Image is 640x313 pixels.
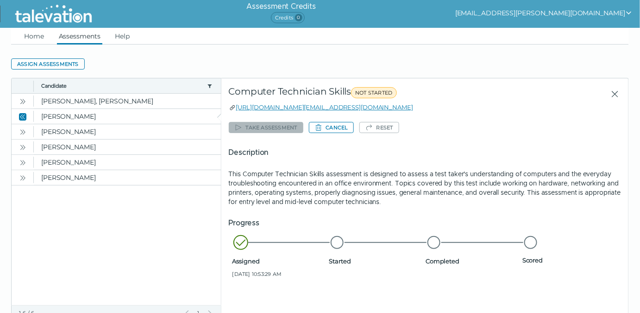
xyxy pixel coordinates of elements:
[19,144,26,151] cds-icon: Open
[113,28,132,45] a: Help
[426,257,519,265] span: Completed
[603,86,621,102] button: Close
[17,126,28,137] button: Open
[271,12,305,23] span: Credits
[17,111,28,122] button: Close
[57,28,102,45] a: Assessments
[229,122,303,133] button: Take assessment
[17,96,28,107] button: Open
[34,109,221,124] clr-dg-cell: [PERSON_NAME]
[34,155,221,170] clr-dg-cell: [PERSON_NAME]
[19,128,26,136] cds-icon: Open
[19,159,26,166] cds-icon: Open
[522,256,615,264] span: Scored
[455,7,633,19] button: show user actions
[34,140,221,154] clr-dg-cell: [PERSON_NAME]
[232,257,326,265] span: Assigned
[19,98,26,105] cds-icon: Open
[309,122,354,133] button: Cancel
[34,94,221,109] clr-dg-cell: [PERSON_NAME], [PERSON_NAME]
[17,157,28,168] button: Open
[359,122,399,133] button: Reset
[236,103,413,111] a: [URL][DOMAIN_NAME][EMAIL_ADDRESS][DOMAIN_NAME]
[11,58,85,70] button: Assign assessments
[329,257,422,265] span: Started
[22,28,46,45] a: Home
[41,82,203,89] button: Candidate
[19,174,26,182] cds-icon: Open
[232,270,326,278] span: [DATE] 10:53:29 AM
[351,87,396,98] span: NOT STARTED
[34,170,221,185] clr-dg-cell: [PERSON_NAME]
[229,147,621,158] h5: Description
[229,217,621,229] h5: Progress
[206,82,213,89] button: candidate filter
[229,169,621,206] p: This Computer Technician Skills assessment is designed to assess a test taker's understanding of ...
[246,1,315,12] h6: Assessment Credits
[19,113,26,121] cds-icon: Close
[295,14,302,21] span: 0
[17,141,28,153] button: Open
[229,86,502,102] div: Computer Technician Skills
[34,124,221,139] clr-dg-cell: [PERSON_NAME]
[17,172,28,183] button: Open
[11,2,96,26] img: Talevation_Logo_Transparent_white.png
